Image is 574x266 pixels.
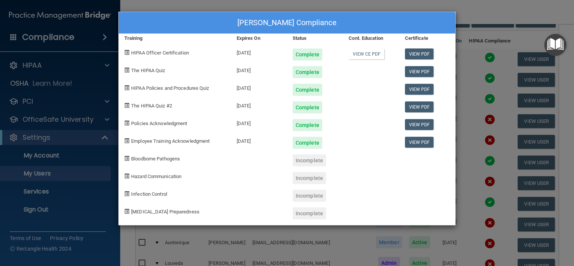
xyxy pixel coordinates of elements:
div: Expires On [231,34,287,43]
div: Complete [293,101,322,113]
a: View PDF [405,119,434,130]
span: HIPAA Policies and Procedures Quiz [131,85,209,91]
span: Infection Control [131,191,167,197]
span: HIPAA Officer Certification [131,50,189,56]
div: [DATE] [231,60,287,78]
span: The HIPAA Quiz [131,68,165,73]
div: [PERSON_NAME] Compliance [119,12,455,34]
div: Status [287,34,343,43]
div: Complete [293,48,322,60]
div: [DATE] [231,113,287,131]
button: Open Resource Center [544,34,566,56]
div: [DATE] [231,78,287,96]
a: View PDF [405,84,434,95]
div: Incomplete [293,154,326,166]
div: Complete [293,119,322,131]
div: Incomplete [293,207,326,219]
div: Certificate [399,34,455,43]
a: View PDF [405,101,434,112]
span: [MEDICAL_DATA] Preparedness [131,209,199,215]
div: [DATE] [231,43,287,60]
span: Hazard Communication [131,174,181,179]
div: Incomplete [293,190,326,202]
a: View PDF [405,137,434,148]
iframe: Drift Widget Chat Controller [444,225,565,255]
div: Training [119,34,231,43]
a: View PDF [405,66,434,77]
div: Complete [293,66,322,78]
div: Complete [293,137,322,149]
a: View PDF [405,48,434,59]
div: Complete [293,84,322,96]
div: Cont. Education [343,34,399,43]
a: View CE PDF [349,48,384,59]
div: [DATE] [231,96,287,113]
div: [DATE] [231,131,287,149]
span: Bloodborne Pathogens [131,156,180,162]
div: Incomplete [293,172,326,184]
span: Policies Acknowledgment [131,121,187,126]
span: The HIPAA Quiz #2 [131,103,172,109]
span: Employee Training Acknowledgment [131,138,210,144]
